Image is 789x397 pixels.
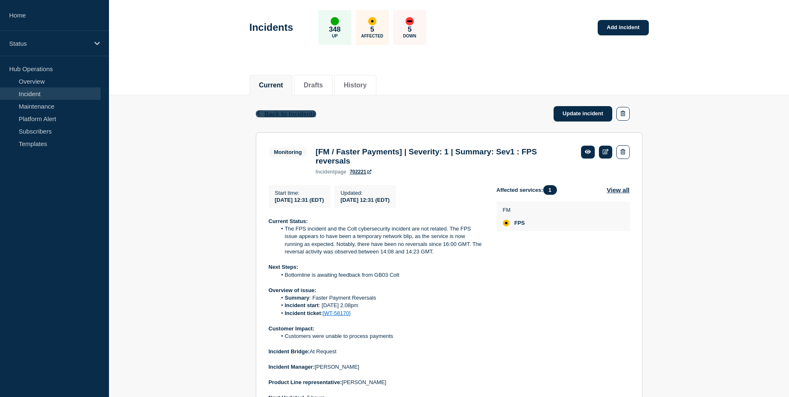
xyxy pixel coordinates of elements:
[497,185,561,195] span: Affected services:
[285,310,321,316] strong: Incident ticket
[9,40,89,47] p: Status
[285,302,319,308] strong: Incident start
[331,17,339,25] div: up
[350,169,371,175] a: 702221
[316,169,335,175] span: incident
[598,20,649,35] a: Add incident
[554,106,613,122] a: Update incident
[503,207,525,213] p: FM
[277,294,483,302] li: : Faster Payment Reversals
[265,110,316,117] span: Back to Incidents
[285,295,309,301] strong: Summary
[269,348,310,355] strong: Incident Bridge:
[269,287,317,293] strong: Overview of issue:
[406,17,414,25] div: down
[341,190,390,196] p: Updated :
[329,25,341,34] p: 348
[368,17,376,25] div: affected
[316,169,346,175] p: page
[341,196,390,203] div: [DATE] 12:31 (EDT)
[316,147,573,166] h3: [FM / Faster Payments] | Severity: 1 | Summary: Sev1 : FPS reversals
[408,25,411,34] p: 5
[323,310,351,316] a: [WT-58170]
[275,197,324,203] span: [DATE] 12:31 (EDT)
[256,110,316,117] button: Back to Incidents
[277,225,483,256] li: The FPS incident and the Colt cybersecurity incident are not related. The FPS issue appears to ha...
[250,22,293,33] h1: Incidents
[269,364,315,370] strong: Incident Manager:
[332,34,338,38] p: Up
[607,185,630,195] button: View all
[403,34,416,38] p: Down
[277,302,483,309] li: : [DATE] 2.08pm
[543,185,557,195] span: 1
[269,379,483,386] p: [PERSON_NAME]
[277,310,483,317] li: :
[514,220,525,226] span: FPS
[269,363,483,371] p: [PERSON_NAME]
[277,332,483,340] li: Customers were unable to process payments
[277,271,483,279] li: Bottomline is awaiting feedback from GB03 Colt
[259,82,283,89] button: Current
[361,34,383,38] p: Affected
[304,82,323,89] button: Drafts
[269,218,308,224] strong: Current Status:
[503,220,510,226] div: affected
[269,348,483,355] p: At Request
[269,379,342,385] strong: Product Line representative:
[370,25,374,34] p: 5
[269,147,307,157] span: Monitoring
[269,325,315,332] strong: Customer Impact:
[275,190,324,196] p: Start time :
[269,264,299,270] strong: Next Steps:
[344,82,367,89] button: History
